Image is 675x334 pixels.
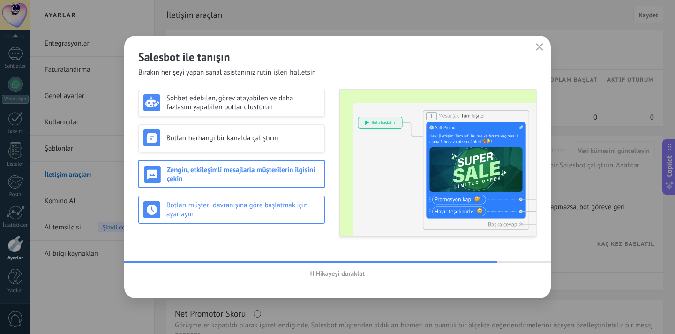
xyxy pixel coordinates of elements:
h3: Botları herhangi bir kanalda çalıştırın [166,134,320,143]
span: Bırakın her şeyi yapan sanal asistanınız rutin işleri halletsin [138,68,316,77]
h2: Salesbot ile tanışın [138,50,537,64]
h3: Sohbet edebilen, görev atayabilen ve daha fazlasını yapabilen botlar oluşturun [166,94,320,112]
span: Hikayeyi duraklat [316,270,365,277]
button: Hikayeyi duraklat [306,266,369,281]
h3: Zengin, etkileşimli mesajlarla müşterilerin ilgisini çekin [167,166,319,183]
h3: Botları müşteri davranışına göre başlatmak için ayarlayın [166,201,320,219]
